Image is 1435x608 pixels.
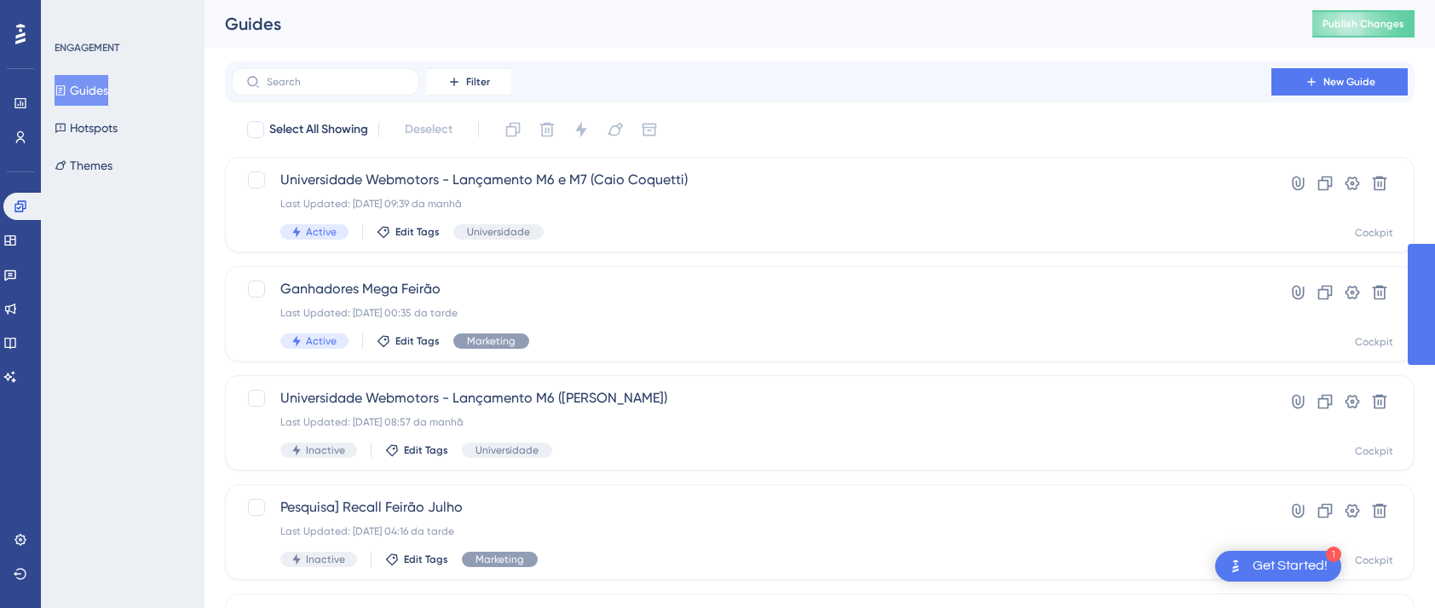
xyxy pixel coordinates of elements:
span: Universidade [475,443,539,457]
button: Hotspots [55,113,118,143]
div: Cockpit [1355,226,1393,240]
div: Last Updated: [DATE] 08:57 da manhã [280,415,1223,429]
div: 1 [1326,547,1341,562]
span: Edit Tags [404,443,448,457]
button: Edit Tags [385,553,448,566]
button: New Guide [1271,68,1408,96]
div: Cockpit [1355,444,1393,458]
span: Inactive [306,443,345,457]
span: New Guide [1323,75,1375,89]
button: Edit Tags [377,225,440,239]
input: Search [267,76,405,88]
button: Edit Tags [385,443,448,457]
span: Edit Tags [404,553,448,566]
div: Cockpit [1355,335,1393,349]
span: Publish Changes [1323,17,1404,31]
span: Inactive [306,553,345,566]
span: Active [306,334,337,348]
span: Edit Tags [395,225,440,239]
div: Open Get Started! checklist, remaining modules: 1 [1215,551,1341,582]
span: Marketing [475,553,524,566]
span: Marketing [467,334,516,348]
div: Cockpit [1355,553,1393,567]
span: Edit Tags [395,334,440,348]
img: launcher-image-alternative-text [1225,556,1246,576]
div: Last Updated: [DATE] 04:16 da tarde [280,524,1223,538]
button: Filter [426,68,511,96]
span: Active [306,225,337,239]
button: Themes [55,150,112,181]
span: Filter [466,75,490,89]
span: Select All Showing [269,119,368,140]
button: Edit Tags [377,334,440,348]
div: Last Updated: [DATE] 00:35 da tarde [280,306,1223,320]
button: Deselect [389,114,468,145]
div: Guides [225,12,1270,36]
iframe: UserGuiding AI Assistant Launcher [1363,541,1415,592]
span: Deselect [405,119,452,140]
div: Last Updated: [DATE] 09:39 da manhã [280,197,1223,211]
div: Get Started! [1253,557,1328,576]
span: Pesquisa] Recall Feirão Julho [280,497,1223,518]
div: ENGAGEMENT [55,41,119,55]
span: Universidade Webmotors - Lançamento M6 ([PERSON_NAME]) [280,388,1223,408]
span: Ganhadores Mega Feirão [280,279,1223,299]
span: Universidade [467,225,530,239]
button: Publish Changes [1312,10,1415,38]
span: Universidade Webmotors - Lançamento M6 e M7 (Caio Coquetti) [280,170,1223,190]
button: Guides [55,75,108,106]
